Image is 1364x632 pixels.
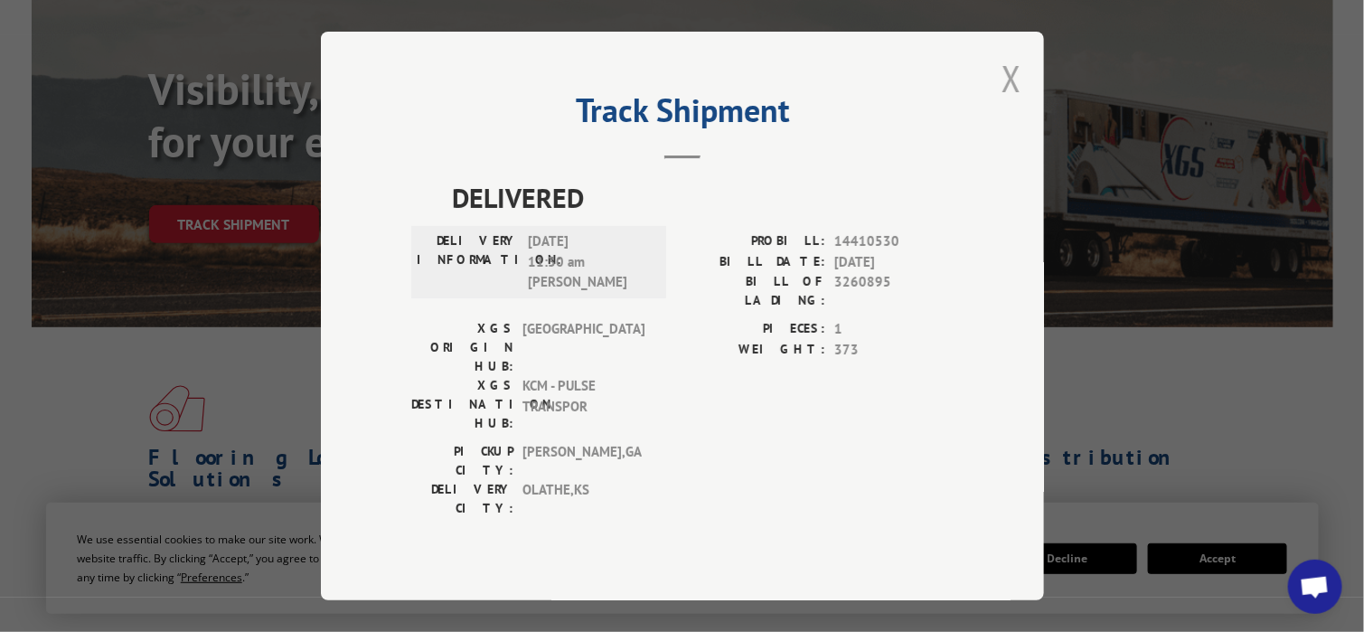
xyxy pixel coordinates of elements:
label: BILL OF LADING: [682,272,825,310]
label: DELIVERY INFORMATION: [417,231,519,293]
span: KCM - PULSE TRANSPOR [522,376,644,433]
h2: Track Shipment [411,98,954,132]
button: Close modal [1002,54,1021,102]
span: [GEOGRAPHIC_DATA] [522,319,644,376]
span: 1 [834,319,954,340]
span: [PERSON_NAME] , GA [522,442,644,480]
span: 3260895 [834,272,954,310]
label: BILL DATE: [682,252,825,273]
label: XGS ORIGIN HUB: [411,319,513,376]
label: XGS DESTINATION HUB: [411,376,513,433]
label: PIECES: [682,319,825,340]
span: 373 [834,340,954,361]
span: [DATE] 11:30 am [PERSON_NAME] [528,231,650,293]
label: PROBILL: [682,231,825,252]
label: DELIVERY CITY: [411,480,513,518]
label: WEIGHT: [682,340,825,361]
label: PICKUP CITY: [411,442,513,480]
div: Open chat [1288,560,1342,614]
span: DELIVERED [452,177,954,218]
span: 14410530 [834,231,954,252]
span: OLATHE , KS [522,480,644,518]
span: [DATE] [834,252,954,273]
